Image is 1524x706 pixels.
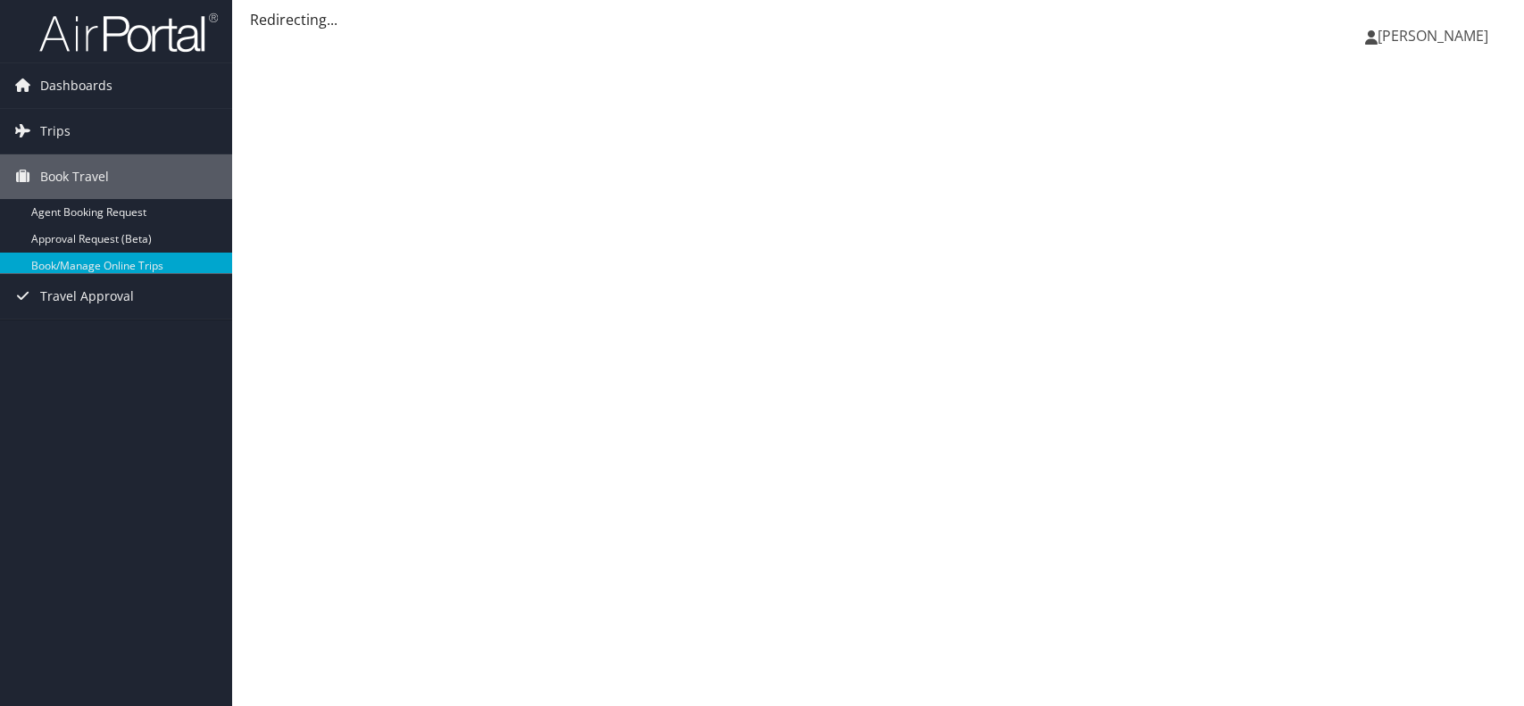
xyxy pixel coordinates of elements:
span: [PERSON_NAME] [1378,26,1488,46]
span: Travel Approval [40,274,134,319]
span: Book Travel [40,154,109,199]
img: airportal-logo.png [39,12,218,54]
span: Dashboards [40,63,112,108]
div: Redirecting... [250,9,1506,30]
span: Trips [40,109,71,154]
a: [PERSON_NAME] [1365,9,1506,62]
